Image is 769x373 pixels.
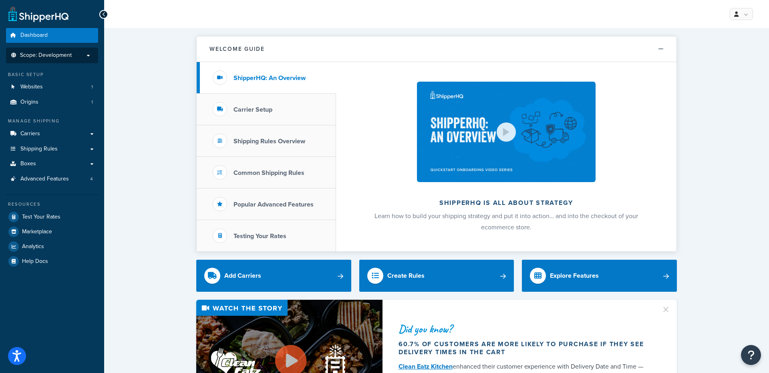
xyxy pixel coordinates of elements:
[209,46,265,52] h2: Welcome Guide
[6,156,98,171] a: Boxes
[6,28,98,43] a: Dashboard
[234,138,305,145] h3: Shipping Rules Overview
[387,270,425,281] div: Create Rules
[196,260,351,292] a: Add Carriers
[550,270,599,281] div: Explore Features
[91,99,93,106] span: 1
[6,142,98,156] a: Shipping Rules
[417,82,596,182] img: ShipperHQ is all about strategy
[6,201,98,208] div: Resources
[6,118,98,124] div: Manage Shipping
[20,99,38,106] span: Origins
[6,172,98,186] li: Advanced Features
[6,95,98,110] li: Origins
[20,52,72,59] span: Scope: Development
[741,345,761,365] button: Open Resource Center
[22,214,60,221] span: Test Your Rates
[20,130,40,137] span: Carriers
[6,172,98,186] a: Advanced Features4
[197,36,676,62] button: Welcome Guide
[90,176,93,182] span: 4
[20,160,36,167] span: Boxes
[234,106,272,113] h3: Carrier Setup
[6,80,98,94] li: Websites
[357,199,655,207] h2: ShipperHQ is all about strategy
[20,84,43,90] span: Websites
[224,270,261,281] div: Add Carriers
[399,323,652,335] div: Did you know?
[6,254,98,269] a: Help Docs
[6,225,98,239] a: Marketplace
[359,260,514,292] a: Create Rules
[91,84,93,90] span: 1
[22,243,44,250] span: Analytics
[374,211,638,232] span: Learn how to build your shipping strategy and put it into action… and into the checkout of your e...
[399,340,652,356] div: 60.7% of customers are more likely to purchase if they see delivery times in the cart
[399,362,453,371] a: Clean Eatz Kitchen
[22,258,48,265] span: Help Docs
[234,201,314,208] h3: Popular Advanced Features
[6,210,98,224] a: Test Your Rates
[234,233,286,240] h3: Testing Your Rates
[6,80,98,94] a: Websites1
[522,260,677,292] a: Explore Features
[234,169,304,176] h3: Common Shipping Rules
[20,146,58,152] span: Shipping Rules
[22,229,52,235] span: Marketplace
[6,95,98,110] a: Origins1
[20,32,48,39] span: Dashboard
[20,176,69,182] span: Advanced Features
[234,74,306,82] h3: ShipperHQ: An Overview
[6,71,98,78] div: Basic Setup
[6,239,98,254] a: Analytics
[6,126,98,141] a: Carriers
